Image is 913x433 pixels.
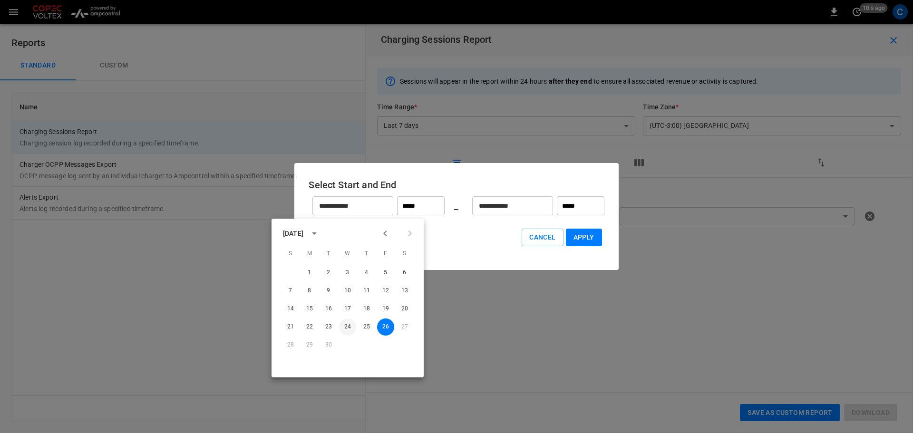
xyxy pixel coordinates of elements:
button: calendar view is open, switch to year view [306,225,322,241]
button: 12 [377,282,394,299]
button: 22 [301,318,318,336]
span: Monday [301,244,318,263]
button: 11 [358,282,375,299]
button: 13 [396,282,413,299]
button: 16 [320,300,337,318]
button: 21 [282,318,299,336]
button: 7 [282,282,299,299]
span: Sunday [282,244,299,263]
button: 17 [339,300,356,318]
button: 14 [282,300,299,318]
button: 9 [320,282,337,299]
span: Thursday [358,244,375,263]
button: 10 [339,282,356,299]
h6: Select Start and End [309,177,604,192]
button: 18 [358,300,375,318]
button: Previous month [377,225,393,241]
h6: _ [454,198,458,213]
button: Cancel [522,229,563,246]
span: Tuesday [320,244,337,263]
button: 15 [301,300,318,318]
button: 4 [358,264,375,281]
button: 8 [301,282,318,299]
button: 2 [320,264,337,281]
span: Saturday [396,244,413,263]
button: Apply [566,229,602,246]
button: 26 [377,318,394,336]
button: 6 [396,264,413,281]
button: 5 [377,264,394,281]
span: Wednesday [339,244,356,263]
button: 19 [377,300,394,318]
button: 25 [358,318,375,336]
button: 3 [339,264,356,281]
button: 20 [396,300,413,318]
button: 24 [339,318,356,336]
button: 1 [301,264,318,281]
div: [DATE] [283,229,303,239]
span: Friday [377,244,394,263]
button: 23 [320,318,337,336]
